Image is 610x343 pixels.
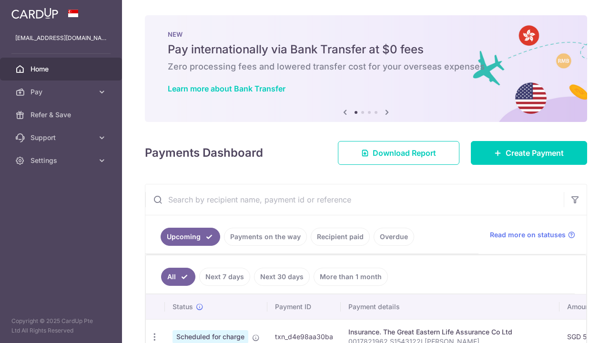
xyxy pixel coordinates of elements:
h6: Zero processing fees and lowered transfer cost for your overseas expenses [168,61,564,72]
a: Payments on the way [224,228,307,246]
div: Insurance. The Great Eastern Life Assurance Co Ltd [348,327,552,337]
a: Create Payment [471,141,587,165]
a: Next 30 days [254,268,310,286]
span: Pay [30,87,93,97]
img: Bank transfer banner [145,15,587,122]
a: Recipient paid [311,228,370,246]
span: Settings [30,156,93,165]
span: Create Payment [506,147,564,159]
span: Download Report [373,147,436,159]
span: Support [30,133,93,142]
img: CardUp [11,8,58,19]
a: Read more on statuses [490,230,575,240]
p: NEW [168,30,564,38]
a: Next 7 days [199,268,250,286]
span: Home [30,64,93,74]
span: Read more on statuses [490,230,566,240]
a: All [161,268,195,286]
a: Learn more about Bank Transfer [168,84,285,93]
h4: Payments Dashboard [145,144,263,161]
a: Overdue [374,228,414,246]
a: Upcoming [161,228,220,246]
span: Refer & Save [30,110,93,120]
span: Status [173,302,193,312]
th: Payment ID [267,294,341,319]
input: Search by recipient name, payment id or reference [145,184,564,215]
a: Download Report [338,141,459,165]
th: Payment details [341,294,559,319]
span: Amount [567,302,591,312]
p: [EMAIL_ADDRESS][DOMAIN_NAME] [15,33,107,43]
a: More than 1 month [314,268,388,286]
h5: Pay internationally via Bank Transfer at $0 fees [168,42,564,57]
